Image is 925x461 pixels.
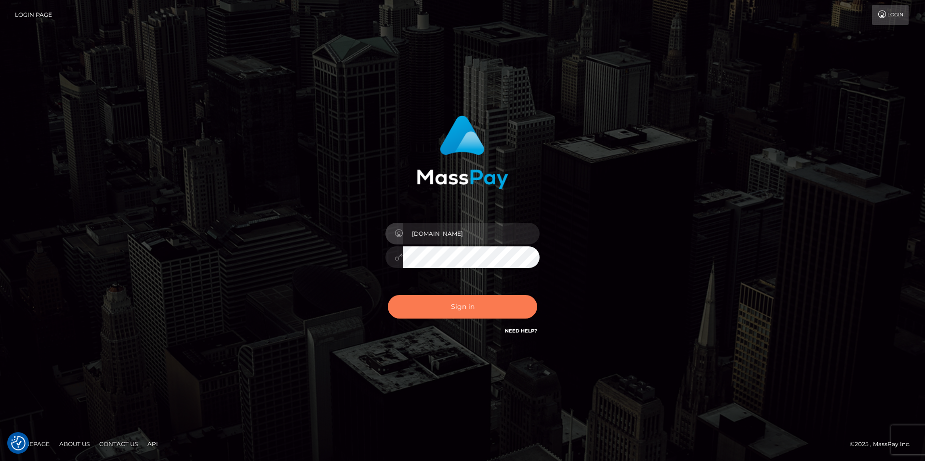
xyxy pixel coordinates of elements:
[403,223,540,244] input: Username...
[850,439,918,449] div: © 2025 , MassPay Inc.
[872,5,909,25] a: Login
[11,436,26,450] img: Revisit consent button
[55,436,93,451] a: About Us
[15,5,52,25] a: Login Page
[144,436,162,451] a: API
[95,436,142,451] a: Contact Us
[11,436,53,451] a: Homepage
[11,436,26,450] button: Consent Preferences
[417,115,508,189] img: MassPay Login
[388,295,537,319] button: Sign in
[505,328,537,334] a: Need Help?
